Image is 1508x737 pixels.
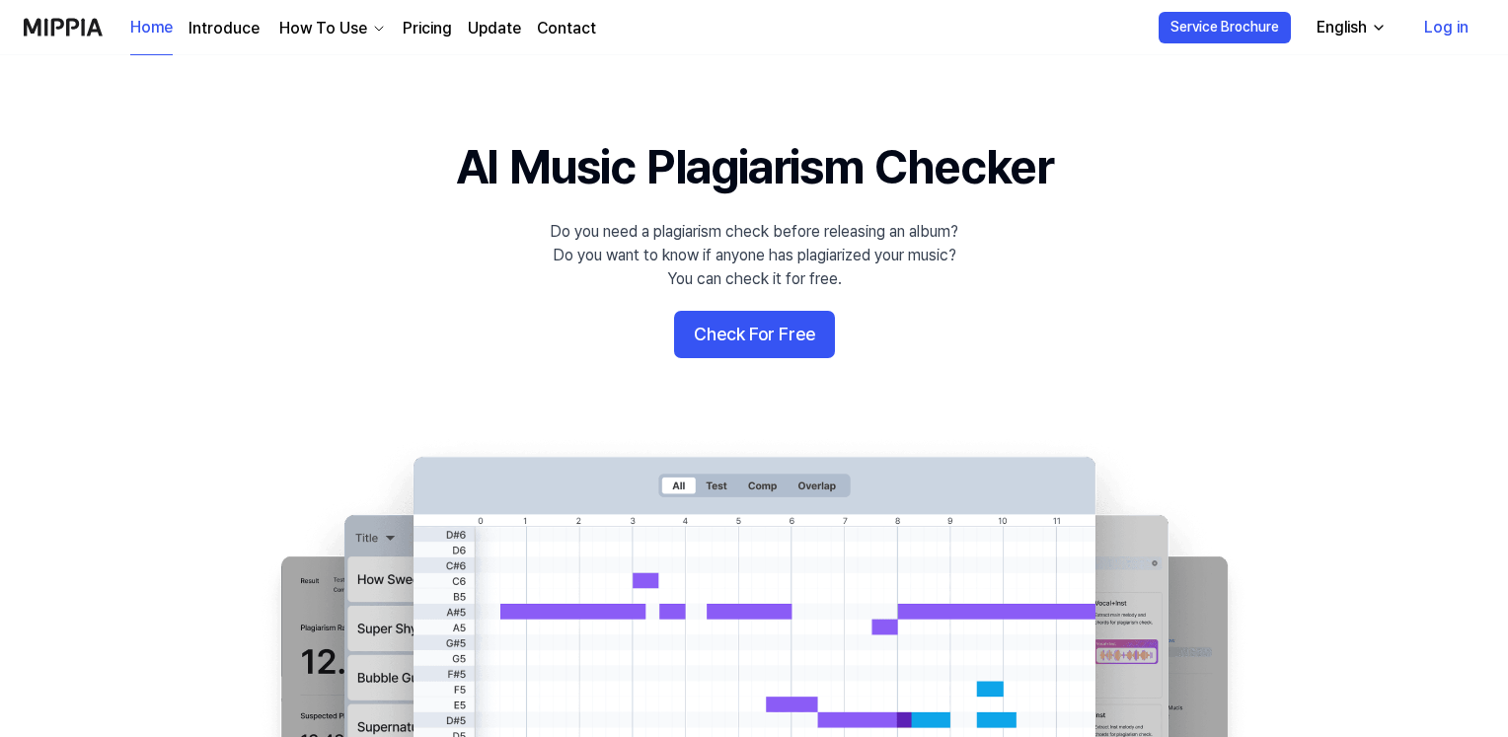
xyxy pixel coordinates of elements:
[550,220,958,291] div: Do you need a plagiarism check before releasing an album? Do you want to know if anyone has plagi...
[456,134,1053,200] h1: AI Music Plagiarism Checker
[275,17,387,40] button: How To Use
[188,17,260,40] a: Introduce
[1313,16,1371,39] div: English
[403,17,452,40] a: Pricing
[130,1,173,55] a: Home
[1159,12,1291,43] button: Service Brochure
[468,17,521,40] a: Update
[1301,8,1398,47] button: English
[275,17,371,40] div: How To Use
[674,311,835,358] button: Check For Free
[537,17,596,40] a: Contact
